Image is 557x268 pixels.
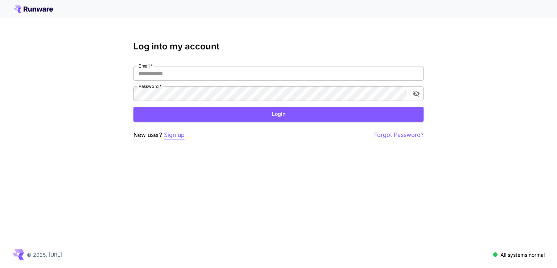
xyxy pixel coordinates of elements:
p: All systems normal [500,251,545,259]
button: Login [133,107,424,122]
button: toggle password visibility [410,87,423,100]
button: Forgot Password? [374,130,424,139]
p: © 2025, [URL] [27,251,62,259]
p: New user? [133,130,185,139]
label: Email [139,63,153,69]
label: Password [139,83,162,89]
button: Sign up [164,130,185,139]
h3: Log into my account [133,41,424,52]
